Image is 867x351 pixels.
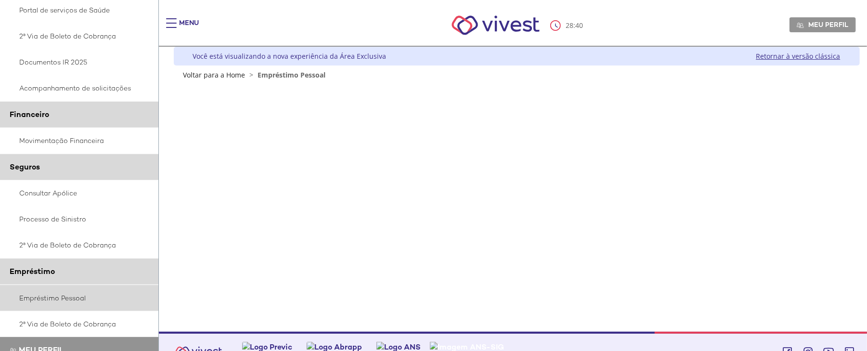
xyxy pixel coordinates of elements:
[550,20,585,31] div: :
[193,52,387,61] div: Você está visualizando a nova experiência da Área Exclusiva
[247,70,256,79] span: >
[566,21,573,30] span: 28
[10,162,40,172] span: Seguros
[441,5,550,46] img: Vivest
[808,20,848,29] span: Meu perfil
[179,18,199,38] div: Menu
[231,88,802,312] iframe: Iframe
[258,70,326,79] span: Empréstimo Pessoal
[789,17,856,32] a: Meu perfil
[231,88,802,313] section: <span lang="pt-BR" dir="ltr">Empréstimos - Phoenix Finne</span>
[797,22,804,29] img: Meu perfil
[10,109,49,119] span: Financeiro
[756,52,841,61] a: Retornar à versão clássica
[10,266,55,276] span: Empréstimo
[575,21,583,30] span: 40
[183,70,246,79] a: Voltar para a Home
[167,47,860,332] div: Vivest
